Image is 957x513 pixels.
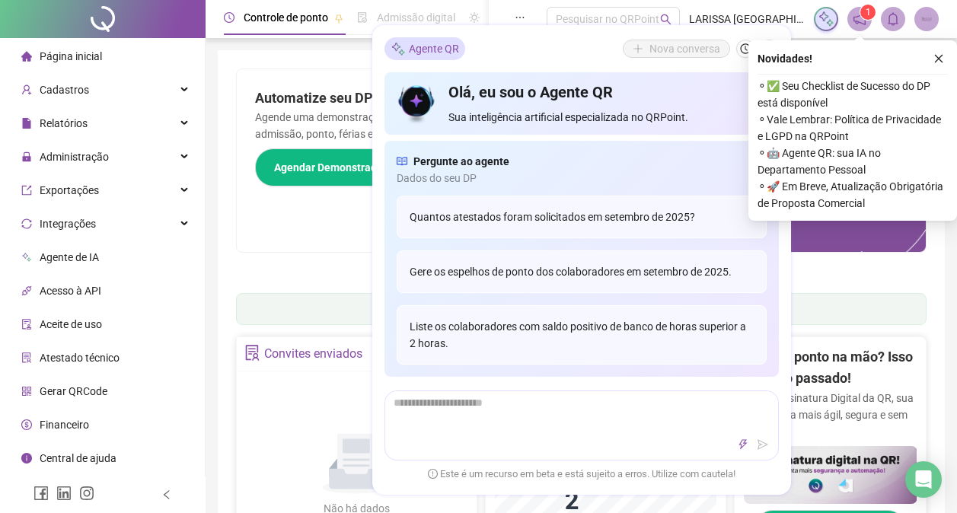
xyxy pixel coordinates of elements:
sup: 1 [860,5,876,20]
span: thunderbolt [738,440,748,451]
span: solution [21,352,32,363]
p: Com a Assinatura Digital da QR, sua gestão fica mais ágil, segura e sem papelada. [744,390,917,440]
span: lock [21,151,32,162]
img: banner%2F02c71560-61a6-44d4-94b9-c8ab97240462.png [744,446,917,504]
span: ⚬ ✅ Seu Checklist de Sucesso do DP está disponível [758,78,948,111]
button: Agendar Demonstração Agora [255,148,455,186]
span: read [397,154,407,170]
span: Este é um recurso em beta e está sujeito a erros. Utilize com cautela! [428,467,735,483]
span: Novidades ! [758,50,812,67]
div: Quantos atestados foram solicitados em setembro de 2025? [397,196,767,239]
span: info-circle [21,453,32,464]
span: home [21,51,32,62]
span: Integrações [40,218,96,230]
span: pushpin [334,14,343,23]
span: file-done [357,12,368,23]
p: Agende uma demonstração agora e veja como simplificamos admissão, ponto, férias e holerites em um... [255,109,563,142]
span: export [21,185,32,196]
span: linkedin [56,486,72,501]
span: Atestado técnico [40,352,120,364]
button: thunderbolt [734,436,752,454]
span: Dados do seu DP [397,170,767,187]
span: facebook [33,486,49,501]
span: Acesso à API [40,285,101,297]
span: LARISSA [GEOGRAPHIC_DATA] DA SI - [PERSON_NAME] [689,11,805,27]
span: Página inicial [40,50,102,62]
button: send [754,436,772,454]
span: Agente de IA [40,251,99,263]
span: qrcode [21,386,32,397]
span: Administração [40,151,109,163]
span: sync [21,218,32,229]
span: history [740,44,751,55]
span: Gestão de férias [489,11,566,24]
span: left [161,489,172,500]
span: bell [886,12,900,26]
h4: Olá, eu sou o Agente QR [448,82,766,104]
h2: Assinar ponto na mão? Isso ficou no passado! [744,346,917,390]
span: solution [244,345,260,361]
span: file [21,118,32,129]
button: Nova conversa [623,40,730,59]
div: Open Intercom Messenger [905,461,942,498]
span: ⚬ Vale Lembrar: Política de Privacidade e LGPD na QRPoint [758,111,948,145]
span: Relatórios [40,117,88,129]
span: clock-circle [224,12,234,23]
span: Admissão digital [377,11,455,24]
div: Convites enviados [264,341,362,367]
span: dollar [21,419,32,430]
img: icon [397,82,437,126]
span: ⚬ 🚀 Em Breve, Atualização Obrigatória de Proposta Comercial [758,178,948,212]
span: ⚬ 🤖 Agente QR: sua IA no Departamento Pessoal [758,145,948,178]
span: user-add [21,84,32,95]
img: 68840 [915,8,938,30]
span: search [660,14,671,25]
span: Pergunte ao agente [413,154,509,170]
img: sparkle-icon.fc2bf0ac1784a2077858766a79e2daf3.svg [391,41,406,57]
span: Financeiro [40,419,89,431]
h2: Automatize seu DP e ganhe mais tempo! 🚀 [255,88,563,109]
span: audit [21,319,32,330]
span: api [21,285,32,296]
div: Agente QR [384,38,465,61]
span: Controle de ponto [244,11,328,24]
span: Central de ajuda [40,452,116,464]
span: sun [469,12,480,23]
div: Liste os colaboradores com saldo positivo de banco de horas superior a 2 horas. [397,306,767,365]
span: Gerar QRCode [40,385,107,397]
span: instagram [79,486,94,501]
span: 1 [866,7,871,18]
img: sparkle-icon.fc2bf0ac1784a2077858766a79e2daf3.svg [818,11,834,27]
span: Agendar Demonstração Agora [274,159,419,176]
span: close [933,53,944,64]
span: notification [853,12,866,26]
span: ellipsis [515,12,525,23]
span: exclamation-circle [428,469,438,479]
span: Sua inteligência artificial especializada no QRPoint. [448,110,766,126]
span: Exportações [40,184,99,196]
span: Cadastros [40,84,89,96]
div: Gere os espelhos de ponto dos colaboradores em setembro de 2025. [397,251,767,294]
span: Aceite de uso [40,318,102,330]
